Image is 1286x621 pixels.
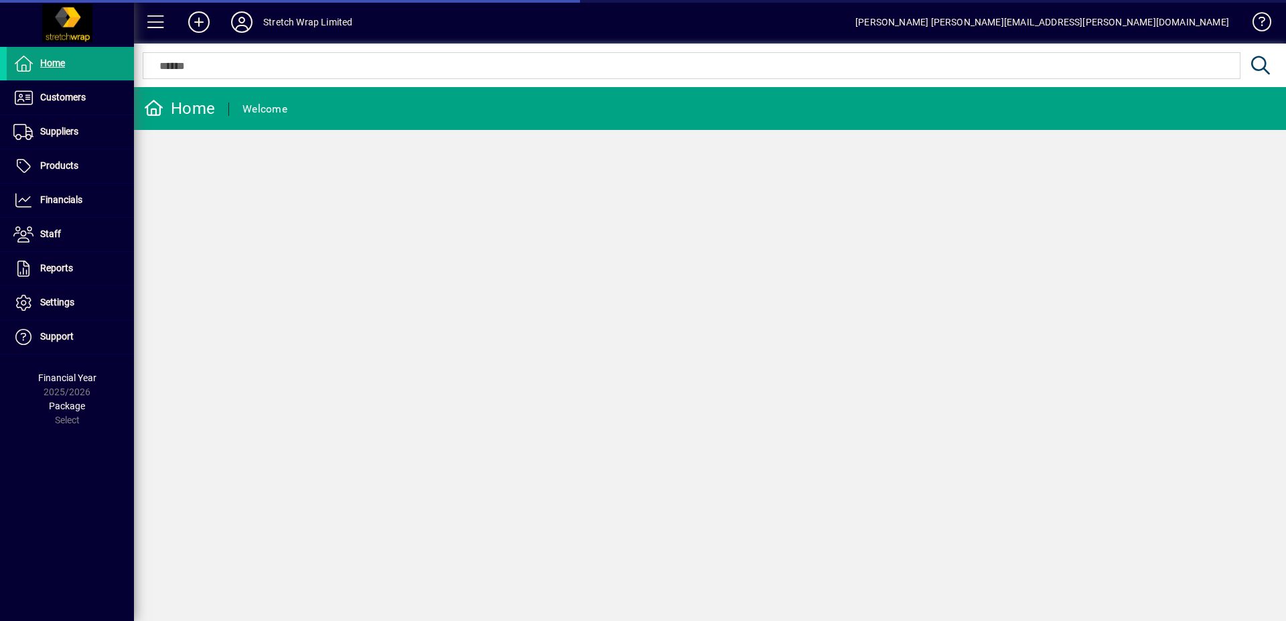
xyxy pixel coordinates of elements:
[38,372,96,383] span: Financial Year
[40,160,78,171] span: Products
[7,320,134,354] a: Support
[1242,3,1269,46] a: Knowledge Base
[7,81,134,115] a: Customers
[144,98,215,119] div: Home
[177,10,220,34] button: Add
[7,149,134,183] a: Products
[7,286,134,320] a: Settings
[7,115,134,149] a: Suppliers
[40,126,78,137] span: Suppliers
[7,252,134,285] a: Reports
[263,11,353,33] div: Stretch Wrap Limited
[49,401,85,411] span: Package
[40,228,61,239] span: Staff
[40,263,73,273] span: Reports
[40,92,86,102] span: Customers
[855,11,1229,33] div: [PERSON_NAME] [PERSON_NAME][EMAIL_ADDRESS][PERSON_NAME][DOMAIN_NAME]
[220,10,263,34] button: Profile
[7,218,134,251] a: Staff
[40,194,82,205] span: Financials
[40,58,65,68] span: Home
[7,184,134,217] a: Financials
[40,297,74,307] span: Settings
[40,331,74,342] span: Support
[242,98,287,120] div: Welcome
